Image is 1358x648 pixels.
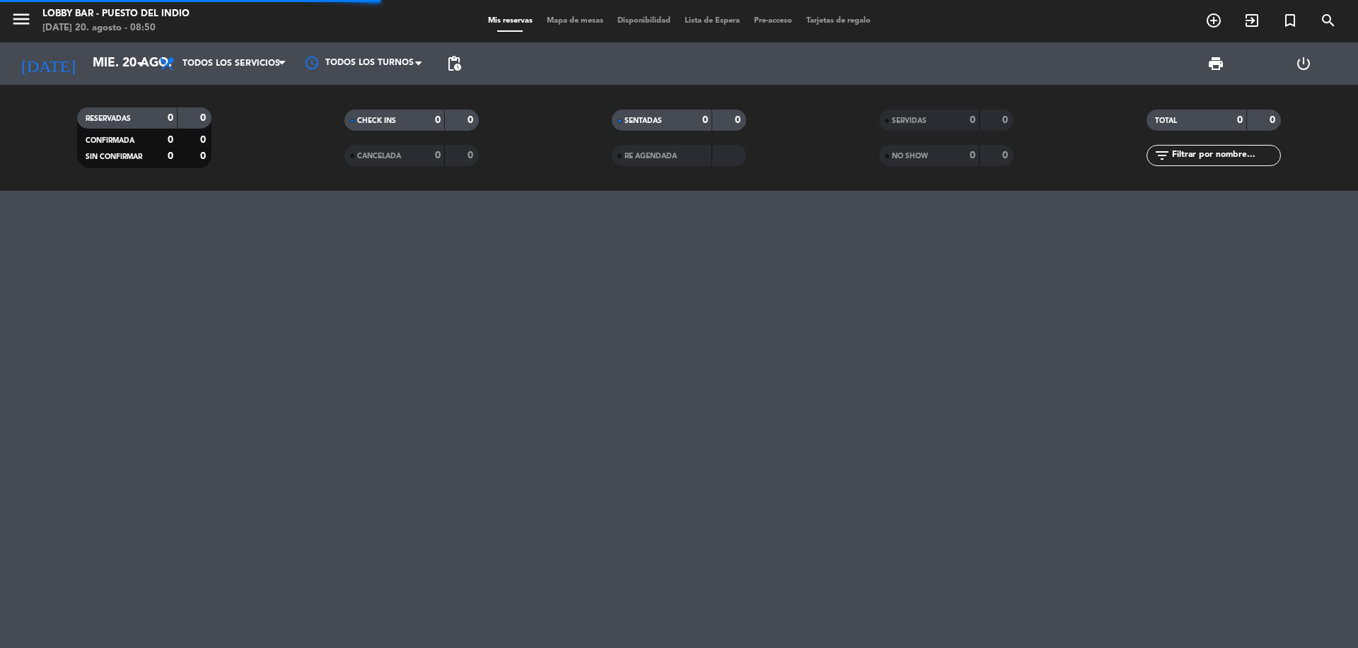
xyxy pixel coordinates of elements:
strong: 0 [970,115,975,125]
strong: 0 [970,151,975,160]
strong: 0 [1237,115,1243,125]
strong: 0 [1002,115,1011,125]
span: pending_actions [446,55,463,72]
span: NO SHOW [892,153,928,160]
span: CANCELADA [357,153,401,160]
strong: 0 [168,151,173,161]
i: turned_in_not [1282,12,1299,29]
span: Mis reservas [481,17,540,25]
strong: 0 [200,151,209,161]
span: Pre-acceso [747,17,799,25]
span: RE AGENDADA [625,153,677,160]
span: Mapa de mesas [540,17,610,25]
span: print [1207,55,1224,72]
div: [DATE] 20. agosto - 08:50 [42,21,190,35]
div: LOG OUT [1260,42,1347,85]
span: Lista de Espera [678,17,747,25]
i: [DATE] [11,48,86,79]
i: menu [11,8,32,30]
span: Todos los servicios [182,59,280,69]
strong: 0 [435,151,441,160]
strong: 0 [735,115,743,125]
span: CHECK INS [357,117,396,124]
strong: 0 [468,115,476,125]
strong: 0 [200,135,209,145]
strong: 0 [168,135,173,145]
span: TOTAL [1155,117,1177,124]
i: add_circle_outline [1205,12,1222,29]
span: Tarjetas de regalo [799,17,878,25]
strong: 0 [168,113,173,123]
strong: 0 [435,115,441,125]
i: arrow_drop_down [132,55,149,72]
strong: 0 [468,151,476,160]
i: search [1320,12,1337,29]
div: Lobby Bar - Puesto del Indio [42,7,190,21]
strong: 0 [702,115,708,125]
span: SIN CONFIRMAR [86,153,142,160]
span: Disponibilidad [610,17,678,25]
span: CONFIRMADA [86,137,134,144]
span: RESERVADAS [86,115,131,122]
strong: 0 [200,113,209,123]
span: SENTADAS [625,117,662,124]
input: Filtrar por nombre... [1171,148,1280,163]
strong: 0 [1270,115,1278,125]
i: power_settings_new [1295,55,1312,72]
strong: 0 [1002,151,1011,160]
button: menu [11,8,32,35]
i: exit_to_app [1243,12,1260,29]
span: SERVIDAS [892,117,927,124]
i: filter_list [1154,147,1171,164]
